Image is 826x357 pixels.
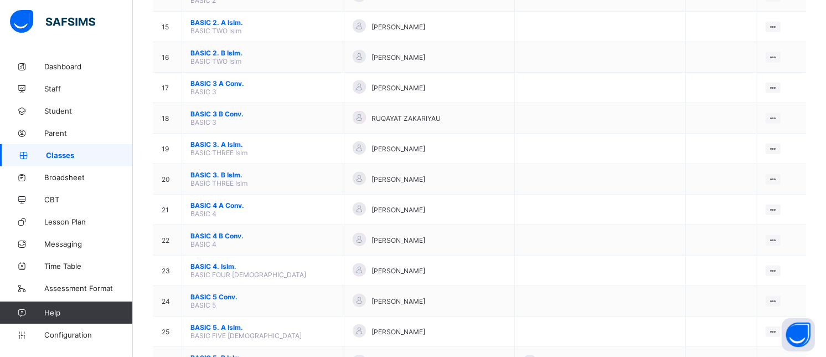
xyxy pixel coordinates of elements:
[190,240,216,248] span: BASIC 4
[44,217,133,226] span: Lesson Plan
[44,284,133,293] span: Assessment Format
[190,271,306,279] span: BASIC FOUR [DEMOGRAPHIC_DATA]
[153,73,182,103] td: 17
[44,106,133,115] span: Student
[44,239,133,248] span: Messaging
[371,236,425,244] span: [PERSON_NAME]
[153,286,182,317] td: 24
[44,262,133,271] span: Time Table
[190,201,335,210] span: BASIC 4 A Conv.
[190,210,216,218] span: BASIC 4
[371,84,425,92] span: [PERSON_NAME]
[153,195,182,225] td: 21
[46,151,133,160] span: Classes
[371,297,425,305] span: [PERSON_NAME]
[190,293,335,301] span: BASIC 5 Conv.
[190,110,335,118] span: BASIC 3 B Conv.
[371,53,425,62] span: [PERSON_NAME]
[190,57,241,65] span: BASIC TWO Islm
[371,145,425,153] span: [PERSON_NAME]
[44,330,132,339] span: Configuration
[190,79,335,88] span: BASIC 3 A Conv.
[371,267,425,275] span: [PERSON_NAME]
[190,49,335,57] span: BASIC 2. B Islm.
[153,164,182,195] td: 20
[153,256,182,286] td: 23
[44,129,133,137] span: Parent
[371,328,425,336] span: [PERSON_NAME]
[44,84,133,93] span: Staff
[44,62,133,71] span: Dashboard
[44,195,133,204] span: CBT
[10,10,95,33] img: safsims
[190,27,241,35] span: BASIC TWO Islm
[190,118,216,126] span: BASIC 3
[190,301,216,309] span: BASIC 5
[190,171,335,179] span: BASIC 3. B Islm.
[190,262,335,271] span: BASIC 4. Islm.
[190,140,335,149] span: BASIC 3. A Islm.
[190,232,335,240] span: BASIC 4 B Conv.
[371,206,425,214] span: [PERSON_NAME]
[190,18,335,27] span: BASIC 2. A Islm.
[371,175,425,183] span: [PERSON_NAME]
[44,173,133,182] span: Broadsheet
[153,103,182,134] td: 18
[153,12,182,42] td: 15
[44,308,132,317] span: Help
[190,149,247,157] span: BASIC THREE Islm
[371,23,425,31] span: [PERSON_NAME]
[190,88,216,96] span: BASIC 3
[190,331,302,340] span: BASIC FIVE [DEMOGRAPHIC_DATA]
[371,114,441,123] span: RUQAYAT ZAKARIYAU
[153,42,182,73] td: 16
[153,134,182,164] td: 19
[153,317,182,347] td: 25
[190,179,247,187] span: BASIC THREE Islm
[190,323,335,331] span: BASIC 5. A Islm.
[153,225,182,256] td: 22
[782,318,815,351] button: Open asap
